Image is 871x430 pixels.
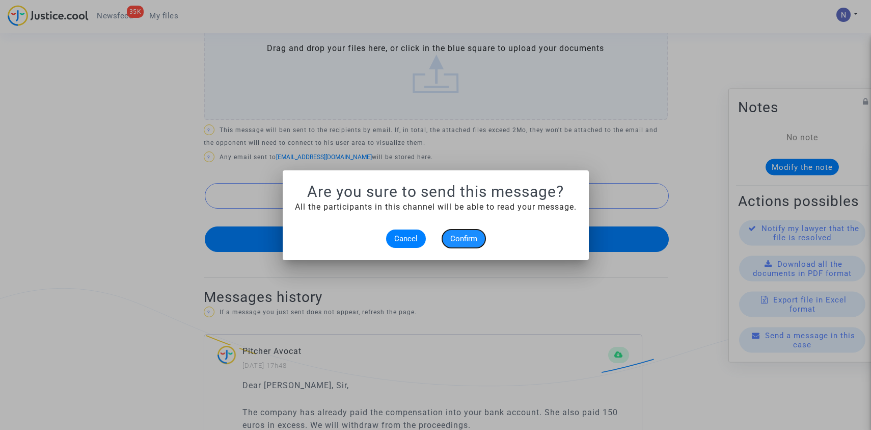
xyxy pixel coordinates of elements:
h1: Are you sure to send this message? [295,183,577,201]
span: Confirm [450,234,477,243]
button: Confirm [442,230,485,248]
button: Cancel [386,230,426,248]
span: Cancel [394,234,418,243]
span: All the participants in this channel will be able to read your message. [295,202,577,212]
